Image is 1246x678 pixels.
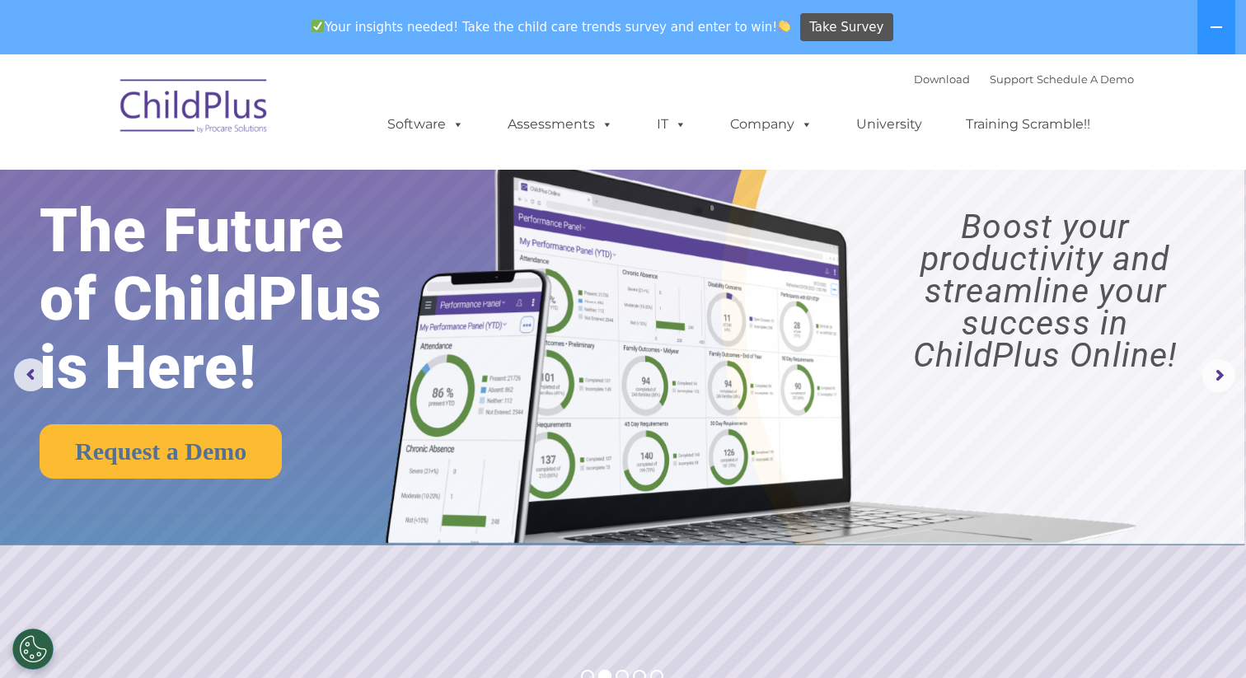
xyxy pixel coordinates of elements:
[990,72,1033,86] a: Support
[112,68,277,150] img: ChildPlus by Procare Solutions
[12,629,54,670] button: Cookies Settings
[714,108,829,141] a: Company
[491,108,630,141] a: Assessments
[311,20,324,32] img: ✅
[40,197,438,402] rs-layer: The Future of ChildPlus is Here!
[304,11,798,43] span: Your insights needed! Take the child care trends survey and enter to win!
[371,108,480,141] a: Software
[914,72,1134,86] font: |
[914,72,970,86] a: Download
[640,108,703,141] a: IT
[1037,72,1134,86] a: Schedule A Demo
[977,500,1246,678] iframe: Chat Widget
[949,108,1107,141] a: Training Scramble!!
[809,13,883,42] span: Take Survey
[778,20,790,32] img: 👏
[860,211,1230,372] rs-layer: Boost your productivity and streamline your success in ChildPlus Online!
[229,109,279,121] span: Last name
[229,176,299,189] span: Phone number
[840,108,939,141] a: University
[40,424,282,479] a: Request a Demo
[800,13,893,42] a: Take Survey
